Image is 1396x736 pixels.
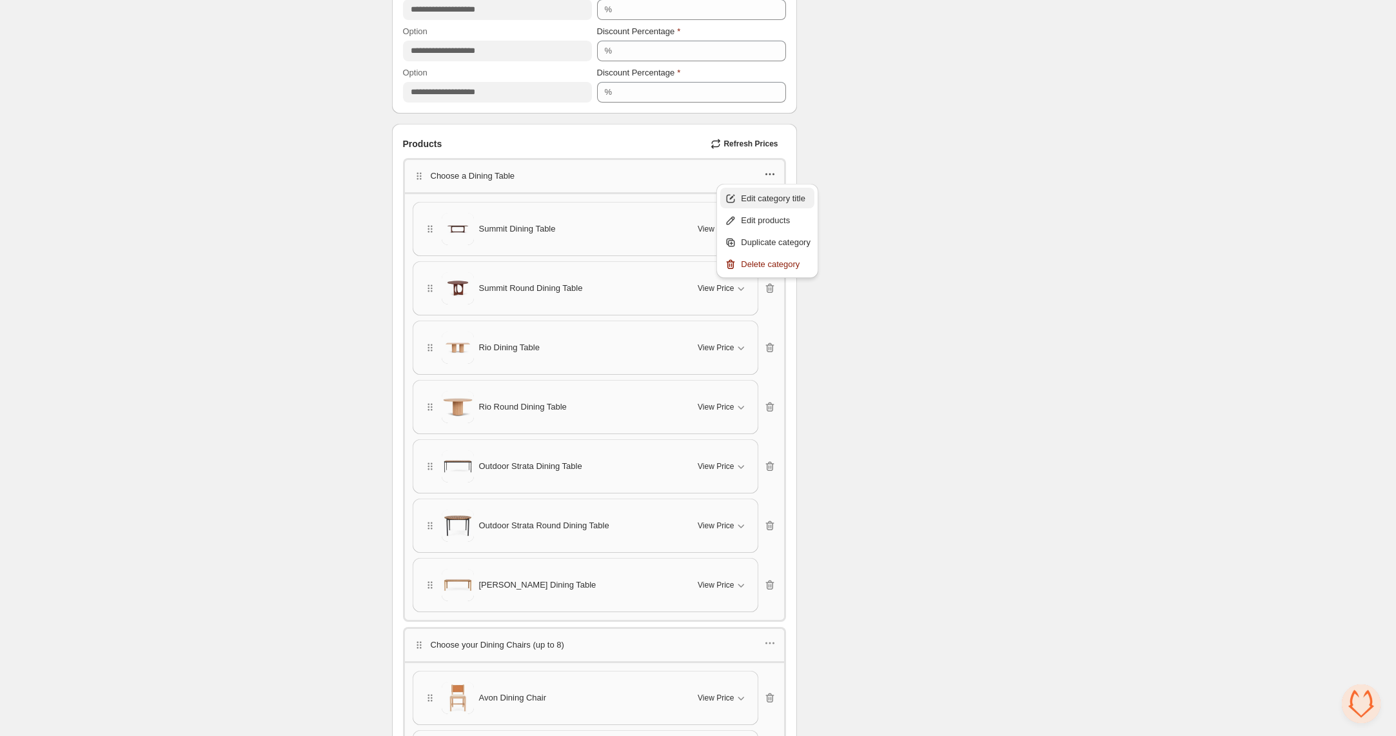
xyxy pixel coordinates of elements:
img: Avon Dining Chair [442,678,474,719]
span: Delete category [741,258,811,271]
span: Refresh Prices [723,139,778,149]
span: Products [403,137,442,150]
div: % [605,3,613,16]
span: Rio Round Dining Table [479,401,567,413]
span: Outdoor Strata Dining Table [479,460,582,473]
a: Open chat [1342,684,1381,723]
img: Summit Round Dining Table [442,268,474,309]
label: Discount Percentage [597,25,681,38]
span: View Price [698,461,734,472]
img: Dillon Dining Table [442,565,474,606]
span: Summit Round Dining Table [479,282,583,295]
span: Duplicate category [741,236,811,249]
span: View Price [698,224,734,234]
button: View Price [690,337,754,358]
span: Edit category title [741,192,811,205]
button: Refresh Prices [705,135,785,153]
img: Rio Round Dining Table [442,387,474,428]
button: View Price [690,278,754,299]
span: [PERSON_NAME] Dining Table [479,579,596,592]
img: Summit Dining Table [442,209,474,250]
img: Outdoor Strata Round Dining Table [442,506,474,546]
img: Rio Dining Table [442,328,474,368]
button: View Price [690,688,754,708]
span: View Price [698,580,734,590]
span: Avon Dining Chair [479,691,547,704]
div: % [605,45,613,57]
span: View Price [698,343,734,353]
button: View Price [690,575,754,595]
span: Outdoor Strata Round Dining Table [479,519,609,532]
label: Discount Percentage [597,66,681,79]
span: Rio Dining Table [479,341,540,354]
p: Choose a Dining Table [431,170,515,183]
button: View Price [690,219,754,239]
button: View Price [690,397,754,417]
span: View Price [698,521,734,531]
span: Edit products [741,214,811,227]
p: Choose your Dining Chairs (up to 8) [431,639,564,651]
label: Option [403,66,428,79]
div: % [605,86,613,99]
button: View Price [690,456,754,477]
img: Outdoor Strata Dining Table [442,446,474,487]
span: View Price [698,283,734,293]
span: View Price [698,693,734,703]
button: View Price [690,515,754,536]
span: Summit Dining Table [479,223,556,235]
span: View Price [698,402,734,412]
label: Option [403,25,428,38]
